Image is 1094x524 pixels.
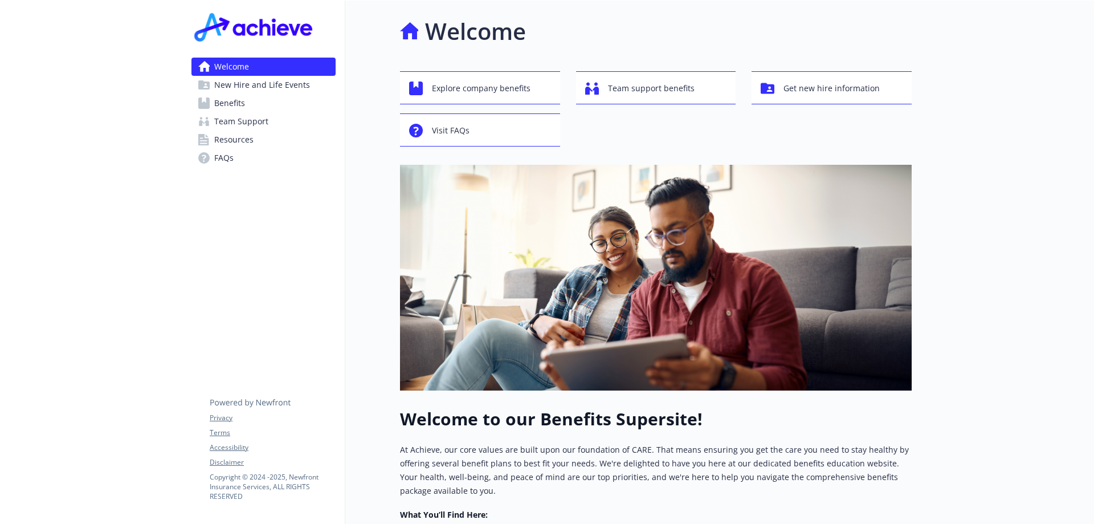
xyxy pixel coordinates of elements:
button: Get new hire information [752,71,912,104]
span: Welcome [214,58,249,76]
a: New Hire and Life Events [191,76,336,94]
a: Team Support [191,112,336,131]
span: FAQs [214,149,234,167]
button: Explore company benefits [400,71,560,104]
button: Team support benefits [576,71,736,104]
span: Benefits [214,94,245,112]
a: FAQs [191,149,336,167]
span: Resources [214,131,254,149]
a: Accessibility [210,442,335,453]
span: Team support benefits [608,78,695,99]
a: Privacy [210,413,335,423]
a: Disclaimer [210,457,335,468]
span: Visit FAQs [432,120,470,141]
button: Visit FAQs [400,113,560,147]
p: Copyright © 2024 - 2025 , Newfront Insurance Services, ALL RIGHTS RESERVED [210,472,335,501]
h1: Welcome to our Benefits Supersite! [400,409,912,429]
a: Terms [210,428,335,438]
span: Team Support [214,112,268,131]
span: New Hire and Life Events [214,76,310,94]
p: At Achieve, our core values are built upon our foundation of CARE. That means ensuring you get th... [400,443,912,498]
strong: What You’ll Find Here: [400,509,488,520]
h1: Welcome [425,14,526,48]
a: Welcome [191,58,336,76]
img: overview page banner [400,165,912,391]
span: Explore company benefits [432,78,530,99]
a: Benefits [191,94,336,112]
span: Get new hire information [783,78,880,99]
a: Resources [191,131,336,149]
